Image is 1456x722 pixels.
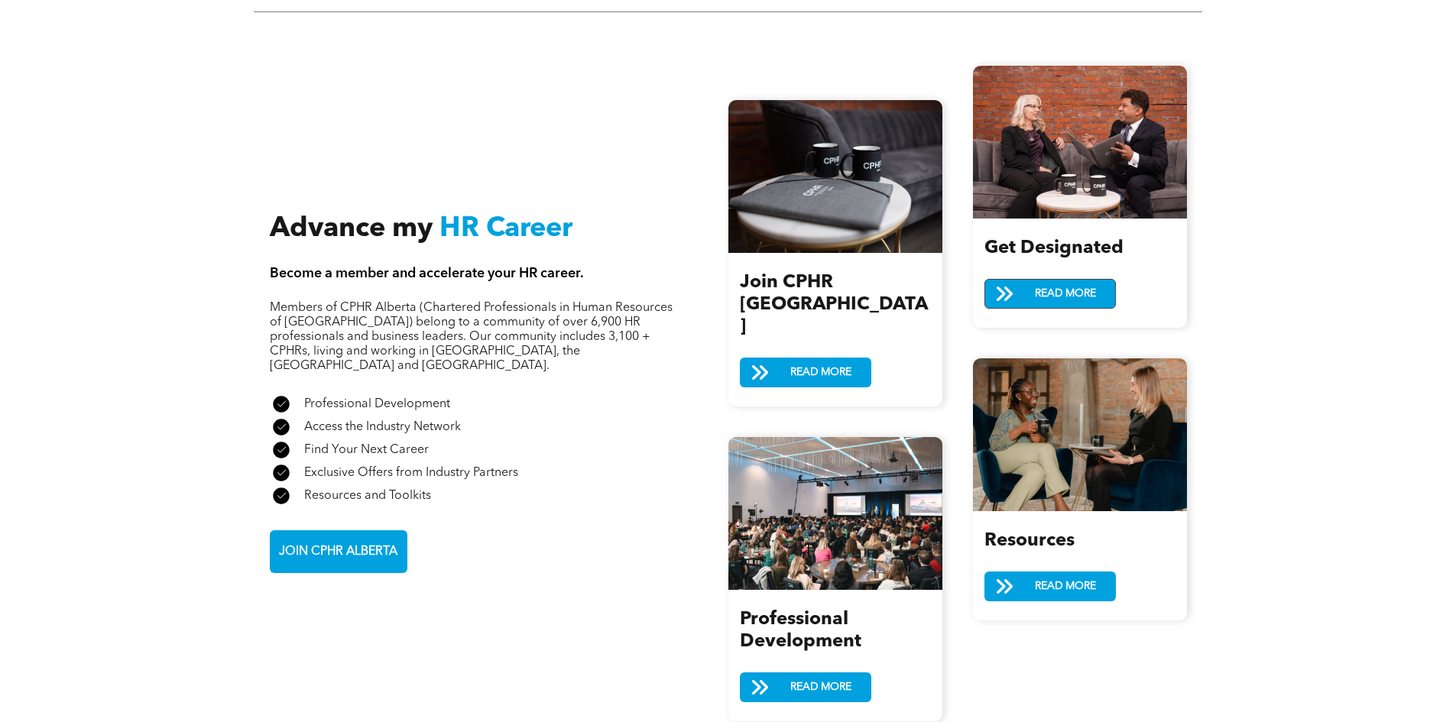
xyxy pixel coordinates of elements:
[304,444,429,456] span: Find Your Next Career
[270,302,673,372] span: Members of CPHR Alberta (Chartered Professionals in Human Resources of [GEOGRAPHIC_DATA]) belong ...
[304,490,431,502] span: Resources and Toolkits
[785,358,857,387] span: READ MORE
[304,421,461,433] span: Access the Industry Network
[304,467,518,479] span: Exclusive Offers from Industry Partners
[270,267,584,280] span: Become a member and accelerate your HR career.
[740,672,871,702] a: READ MORE
[984,571,1116,601] a: READ MORE
[270,215,433,243] span: Advance my
[740,274,928,336] span: Join CPHR [GEOGRAPHIC_DATA]
[270,530,407,573] a: JOIN CPHR ALBERTA
[984,532,1075,550] span: Resources
[740,358,871,387] a: READ MORE
[740,610,861,651] span: Professional Development
[785,673,857,701] span: READ MORE
[274,537,403,567] span: JOIN CPHR ALBERTA
[984,239,1124,257] span: Get Designated
[1030,280,1101,308] span: READ MORE
[304,398,450,410] span: Professional Development
[1030,572,1101,601] span: READ MORE
[984,279,1116,309] a: READ MORE
[439,215,572,243] span: HR Career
